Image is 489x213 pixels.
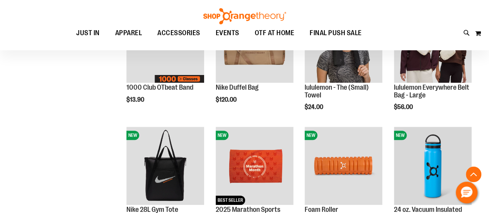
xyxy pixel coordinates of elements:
a: OTF AT HOME [247,24,302,42]
span: BEST SELLER [216,196,245,205]
span: $13.90 [126,96,145,103]
div: product [390,1,475,130]
a: lululemon - The (Small) Towel [305,83,369,99]
img: 24 oz. Vacuum Insulated Bottle [394,127,472,204]
span: NEW [216,131,228,140]
a: ACCESSORIES [150,24,208,42]
a: Foam RollerNEW [305,127,382,206]
a: 1000 Club OTbeat Band [126,83,193,91]
span: $120.00 [216,96,238,103]
span: $56.00 [394,104,414,111]
span: EVENTS [216,24,239,42]
span: APPAREL [115,24,142,42]
a: EVENTS [208,24,247,42]
button: Back To Top [466,167,481,182]
div: product [123,1,208,119]
a: FINAL PUSH SALE [302,24,370,42]
a: APPAREL [107,24,150,42]
a: Nike Duffel Bag [216,83,259,91]
a: JUST IN [68,24,107,42]
span: OTF AT HOME [255,24,295,42]
span: NEW [126,131,139,140]
img: Shop Orangetheory [202,8,287,24]
img: Nike 28L Gym Tote [126,127,204,204]
a: 24 oz. Vacuum Insulated BottleNEW [394,127,472,206]
div: product [301,1,386,130]
img: Foam Roller [305,127,382,204]
a: Nike 28L Gym ToteNEW [126,127,204,206]
a: 2025 Marathon Sports TowelNEWBEST SELLER [216,127,293,206]
a: lululemon Everywhere Belt Bag - Large [394,83,469,99]
span: NEW [394,131,407,140]
span: FINAL PUSH SALE [310,24,362,42]
span: JUST IN [76,24,100,42]
span: ACCESSORIES [157,24,200,42]
img: 2025 Marathon Sports Towel [216,127,293,204]
span: NEW [305,131,317,140]
span: $24.00 [305,104,324,111]
button: Hello, have a question? Let’s chat. [456,182,477,203]
div: product [212,1,297,123]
